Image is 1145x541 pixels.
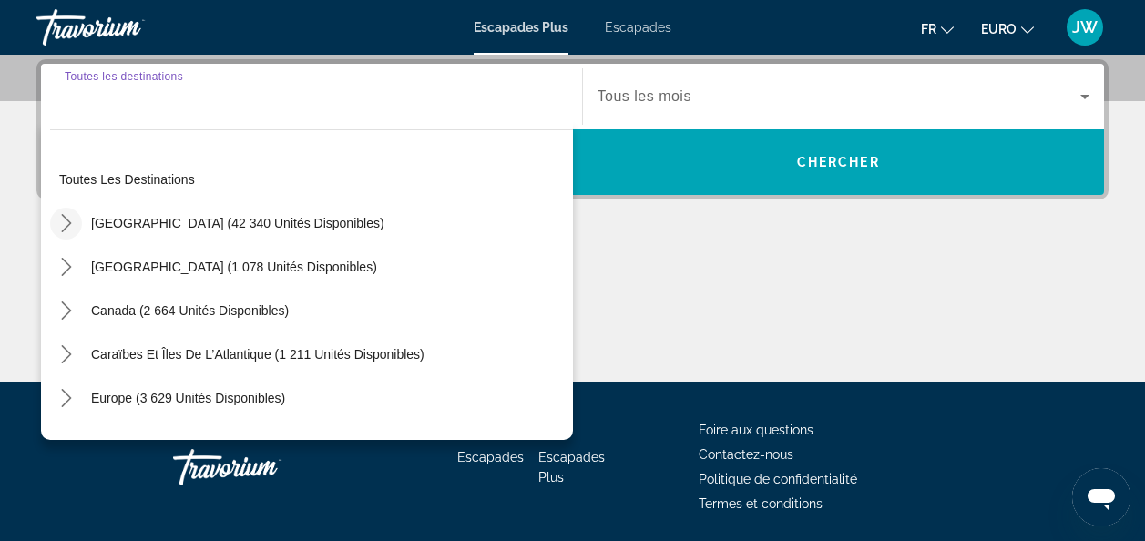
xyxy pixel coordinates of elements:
[981,22,1017,36] span: EURO
[82,425,375,458] button: Sélectionnez la destination : Australie (235 unités disponibles)
[50,426,82,458] button: Toggle Australie (235 unités disponibles) sous-menu
[59,172,195,187] span: Toutes les destinations
[797,155,880,169] span: Chercher
[91,216,384,230] span: [GEOGRAPHIC_DATA] (42 340 unités disponibles)
[538,450,605,485] a: Escapades Plus
[605,20,671,35] a: Escapades
[65,87,558,108] input: Sélectionnez la destination
[82,382,294,414] button: Sélectionnez la destination : Europe (3 629 unités disponibles)
[50,295,82,327] button: Toggle Canada (2 664 unités disponibles) sous-menu
[36,4,219,51] a: Travorium
[82,338,434,371] button: Sélectionnez la destination : Caraïbes et îles de l’Atlantique (1 211 unités disponibles)
[173,440,355,495] a: Rentre chez toi
[573,129,1105,195] button: Rechercher
[91,260,377,274] span: [GEOGRAPHIC_DATA] (1 078 unités disponibles)
[921,22,936,36] span: Fr
[82,207,394,240] button: Sélectionnez la destination : États-Unis (42 340 unités disponibles)
[50,383,82,414] button: Toggle Europe (3 629 unités disponibles) sous-menu
[91,391,285,405] span: Europe (3 629 unités disponibles)
[50,339,82,371] button: Caraïbes et îles de l’Atlantique (1 211 unités disponibles) sous-menu
[699,423,813,437] a: Foire aux questions
[474,20,568,35] a: Escapades Plus
[921,15,954,42] button: Changer la langue
[981,15,1034,42] button: Changer de devise
[598,88,691,104] span: Tous les mois
[699,472,857,486] a: Politique de confidentialité
[50,163,573,196] button: Sélectionner une destination : Toutes les destinations
[50,208,82,240] button: Toggle États-Unis (42 340 unités disponibles) sous-menu
[91,303,289,318] span: Canada (2 664 unités disponibles)
[1072,468,1130,526] iframe: Button to launch messaging window
[82,250,386,283] button: Sélectionnez la destination : Mexique (1 078 unités disponibles)
[65,70,183,82] span: Toutes les destinations
[91,347,424,362] span: Caraïbes et îles de l’Atlantique (1 211 unités disponibles)
[50,251,82,283] button: Toggle Mexique (1 078 unités disponibles) sous-menu
[699,496,823,511] a: Termes et conditions
[41,64,1104,195] div: Widget de recherche
[699,447,793,462] a: Contactez-nous
[41,120,573,440] div: Options de destination
[1072,18,1098,36] span: JW
[1061,8,1109,46] button: Menu utilisateur
[82,294,298,327] button: Sélectionnez la destination : Canada (2 664 unités disponibles)
[457,450,524,464] a: Escapades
